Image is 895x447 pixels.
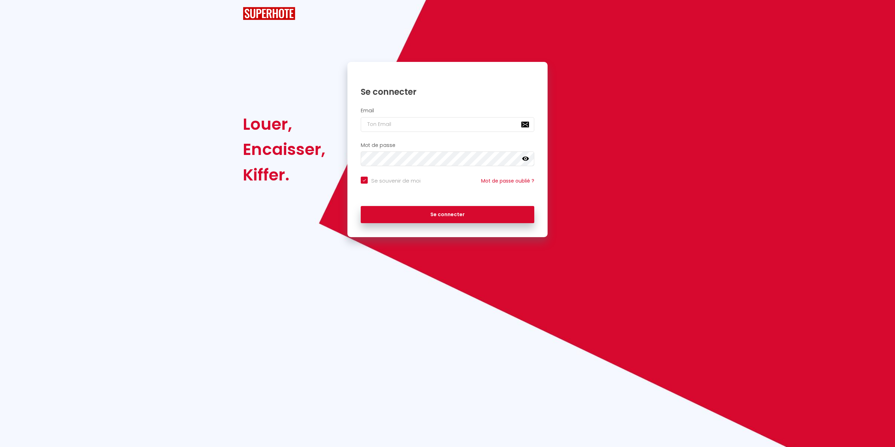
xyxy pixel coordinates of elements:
[243,137,325,162] div: Encaisser,
[361,86,534,97] h1: Se connecter
[361,142,534,148] h2: Mot de passe
[243,162,325,187] div: Kiffer.
[481,177,534,184] a: Mot de passe oublié ?
[243,7,295,20] img: SuperHote logo
[243,112,325,137] div: Louer,
[361,117,534,132] input: Ton Email
[361,206,534,223] button: Se connecter
[361,108,534,114] h2: Email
